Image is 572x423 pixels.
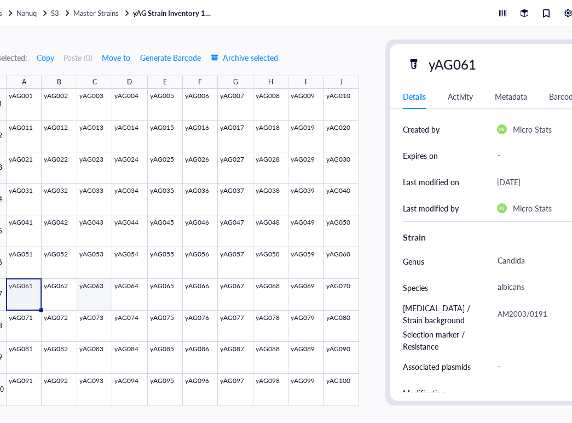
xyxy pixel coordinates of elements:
div: Details [403,90,426,102]
button: Archive selected [210,49,279,66]
span: MS [499,127,504,132]
button: Copy [36,49,55,66]
div: A [22,76,26,89]
div: Last modified by [403,202,459,214]
div: H [268,76,273,89]
div: F [198,76,202,89]
div: Metadata [495,90,527,102]
a: Nanuq [16,8,49,18]
div: Selection marker / Resistance [403,328,484,352]
span: Move to [102,53,130,62]
span: Master Strains [73,8,119,18]
span: Archive selected [211,53,278,62]
div: Species [403,282,428,294]
div: Micro Stats [513,202,552,215]
div: C [93,76,97,89]
div: Genus [403,255,424,267]
button: Paste (0) [63,49,93,66]
span: Copy [37,53,54,62]
div: J [340,76,343,89]
div: [MEDICAL_DATA] / Strain background [403,302,484,326]
div: Activity [448,90,473,102]
div: Created by [403,123,440,135]
a: S3Master Strains [51,8,131,18]
div: D [127,76,132,89]
span: Generate Barcode [140,53,201,62]
div: I [305,76,307,89]
span: Nanuq [16,8,37,18]
div: yAG061 [424,53,481,76]
div: [DATE] [497,175,521,188]
button: Generate Barcode [140,49,201,66]
div: Micro Stats [513,123,552,136]
button: Move to [101,49,131,66]
div: Modification [403,387,446,399]
div: Last modified on [403,176,459,188]
div: B [57,76,61,89]
div: G [233,76,238,89]
a: yAG Strain Inventory 1-100 [133,8,215,18]
span: MS [499,206,504,210]
div: E [163,76,167,89]
div: Expires on [403,150,438,162]
div: Associated plasmids [403,361,471,373]
span: S3 [51,8,59,18]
